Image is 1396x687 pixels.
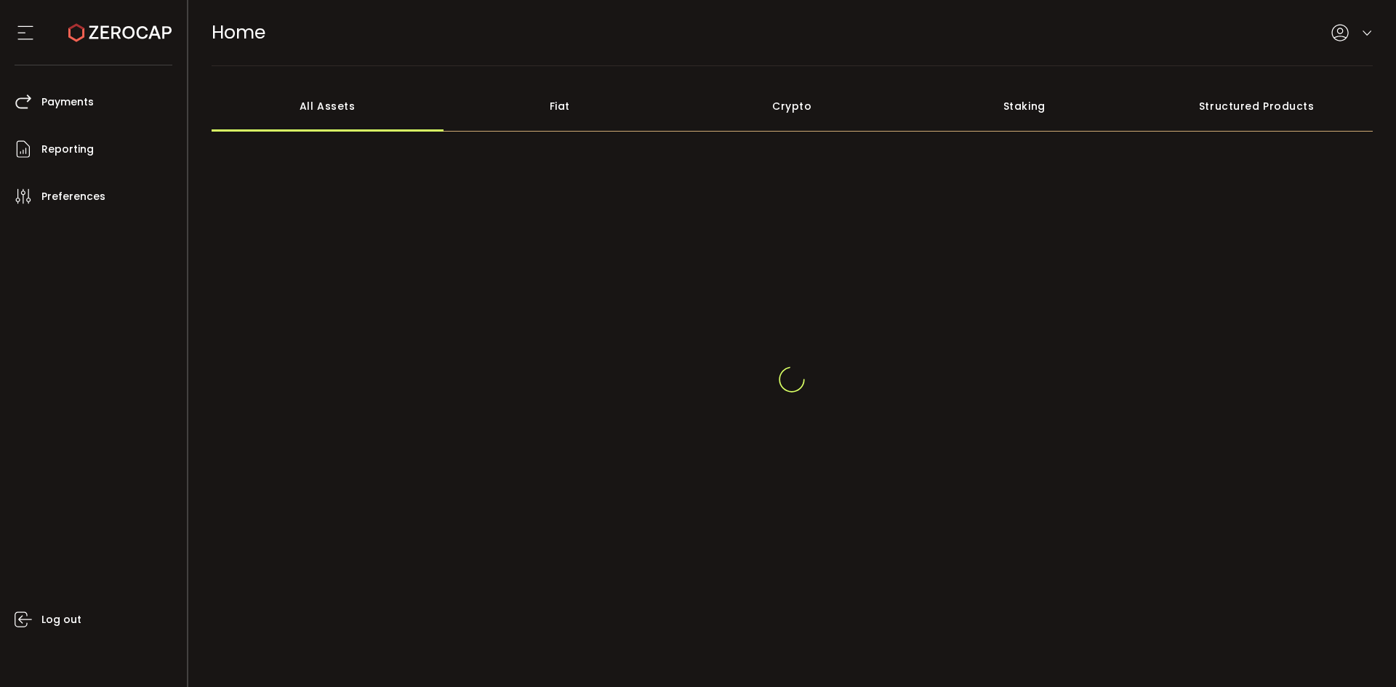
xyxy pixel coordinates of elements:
span: Log out [41,609,81,630]
div: Staking [908,81,1141,132]
span: Home [212,20,265,45]
div: Fiat [444,81,676,132]
div: Crypto [676,81,909,132]
div: All Assets [212,81,444,132]
div: Structured Products [1141,81,1373,132]
span: Payments [41,92,94,113]
span: Preferences [41,186,105,207]
span: Reporting [41,139,94,160]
